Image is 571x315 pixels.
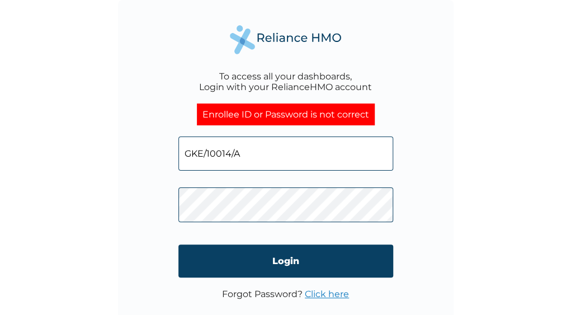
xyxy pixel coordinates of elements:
[222,289,349,299] p: Forgot Password?
[199,71,372,92] div: To access all your dashboards, Login with your RelianceHMO account
[178,137,393,171] input: Email address or HMO ID
[178,245,393,278] input: Login
[230,25,342,54] img: Reliance Health's Logo
[197,104,375,125] div: Enrollee ID or Password is not correct
[305,289,349,299] a: Click here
